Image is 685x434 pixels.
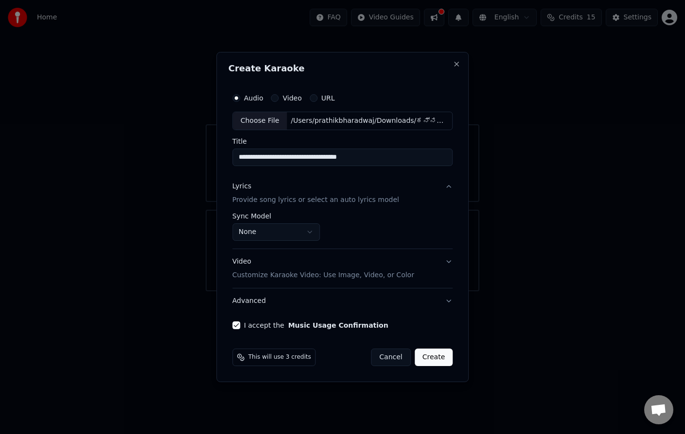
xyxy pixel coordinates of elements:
div: Lyrics [232,182,251,191]
button: LyricsProvide song lyrics or select an auto lyrics model [232,174,453,213]
label: Title [232,138,453,145]
button: Advanced [232,288,453,314]
button: VideoCustomize Karaoke Video: Use Image, Video, or Color [232,249,453,288]
button: Cancel [371,349,410,366]
span: This will use 3 credits [248,353,311,361]
h2: Create Karaoke [228,64,457,73]
div: /Users/prathikbharadwaj/Downloads/ಕನ್ನಡ ನಾಡಿನ ಓ ಕಂದಾ ｜ ಕನ್ನಡ ರಾಜ್ಯೋತ್ಸವ .mp3 [287,116,452,126]
div: LyricsProvide song lyrics or select an auto lyrics model [232,213,453,249]
label: Sync Model [232,213,320,219]
label: Audio [244,95,263,101]
label: URL [321,95,335,101]
button: I accept the [288,322,388,329]
button: Create [415,349,453,366]
div: Choose File [233,112,287,130]
p: Customize Karaoke Video: Use Image, Video, or Color [232,270,414,280]
p: Provide song lyrics or select an auto lyrics model [232,195,399,205]
div: Video [232,257,414,280]
label: I accept the [244,322,388,329]
label: Video [283,95,302,101]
